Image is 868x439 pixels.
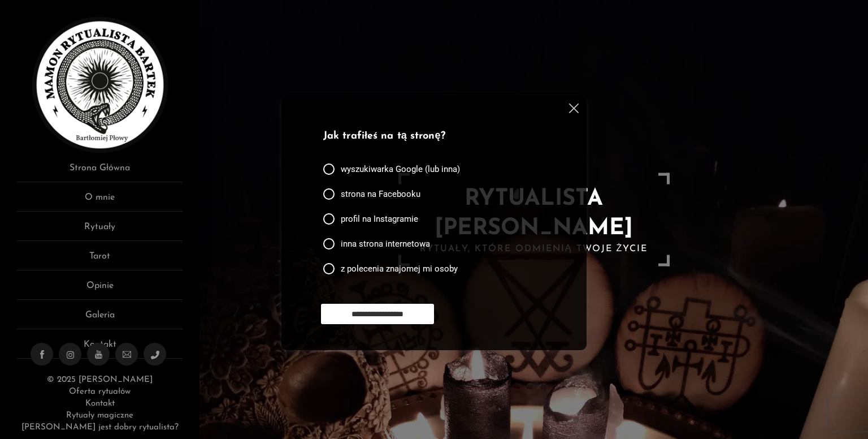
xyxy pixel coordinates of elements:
img: Rytualista Bartek [32,17,168,153]
a: Tarot [17,249,183,270]
a: Strona Główna [17,161,183,182]
span: profil na Instagramie [341,213,418,225]
span: z polecenia znajomej mi osoby [341,263,458,274]
a: Opinie [17,279,183,300]
a: [PERSON_NAME] jest dobry rytualista? [21,423,179,432]
img: cross.svg [569,104,579,113]
a: Rytuały magiczne [66,411,133,420]
a: Oferta rytuałów [69,388,130,396]
span: strona na Facebooku [341,188,420,200]
span: wyszukiwarka Google (lub inna) [341,163,460,175]
a: O mnie [17,191,183,212]
span: inna strona internetowa [341,238,430,249]
a: Rytuały [17,220,183,241]
a: Galeria [17,308,183,329]
p: Jak trafiłeś na tą stronę? [323,129,540,144]
a: Kontakt [85,399,115,408]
